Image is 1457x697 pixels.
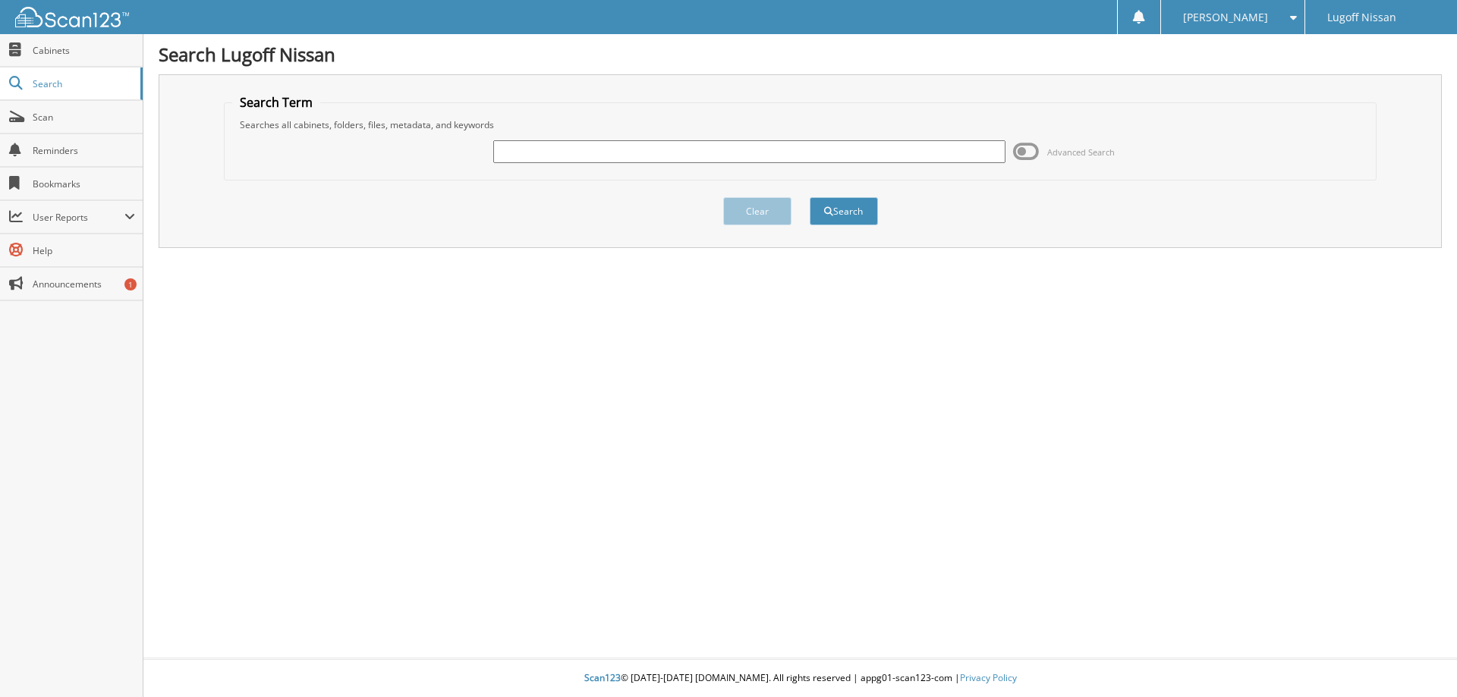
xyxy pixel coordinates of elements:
span: [PERSON_NAME] [1183,13,1268,22]
img: scan123-logo-white.svg [15,7,129,27]
span: Lugoff Nissan [1327,13,1396,22]
a: Privacy Policy [960,671,1017,684]
span: Cabinets [33,44,135,57]
span: Announcements [33,278,135,290]
span: Help [33,244,135,257]
button: Search [810,197,878,225]
span: Reminders [33,144,135,157]
button: Clear [723,197,791,225]
h1: Search Lugoff Nissan [159,42,1442,67]
span: Scan123 [584,671,621,684]
span: Bookmarks [33,177,135,190]
span: Search [33,77,133,90]
div: 1 [124,278,137,290]
span: Advanced Search [1047,146,1115,158]
span: Scan [33,111,135,124]
legend: Search Term [232,94,320,111]
div: Searches all cabinets, folders, files, metadata, and keywords [232,118,1369,131]
iframe: Chat Widget [1381,624,1457,697]
div: © [DATE]-[DATE] [DOMAIN_NAME]. All rights reserved | appg01-scan123-com | [143,660,1457,697]
span: User Reports [33,211,124,224]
